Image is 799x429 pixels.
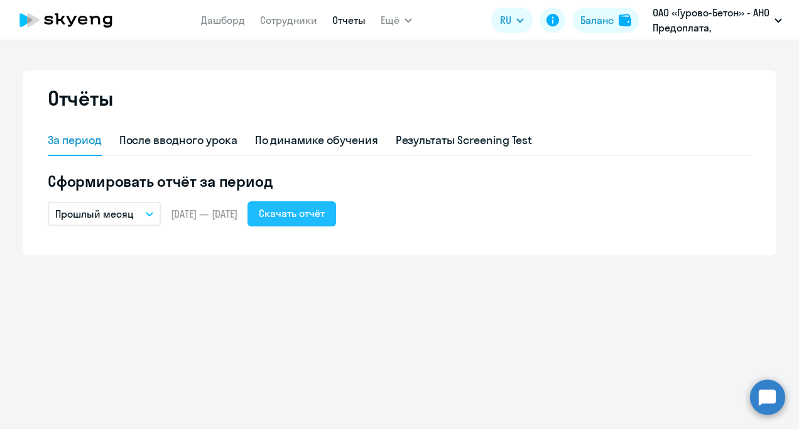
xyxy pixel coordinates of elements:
[119,132,237,148] div: После вводного урока
[381,8,412,33] button: Ещё
[646,5,788,35] button: ОАО «Гурово-Бетон» - АНО Предоплата, ХАЙДЕЛЬБЕРГЦЕМЕНТ РУС, ООО
[259,206,325,221] div: Скачать отчёт
[255,132,378,148] div: По динамике обучения
[500,13,511,28] span: RU
[573,8,639,33] button: Балансbalance
[332,14,366,26] a: Отчеты
[48,132,102,148] div: За период
[491,8,533,33] button: RU
[396,132,533,148] div: Результаты Screening Test
[48,202,161,226] button: Прошлый месяц
[619,14,631,26] img: balance
[55,206,134,221] p: Прошлый месяц
[201,14,245,26] a: Дашборд
[171,207,237,221] span: [DATE] — [DATE]
[48,171,751,191] h5: Сформировать отчёт за период
[260,14,317,26] a: Сотрудники
[580,13,614,28] div: Баланс
[653,5,769,35] p: ОАО «Гурово-Бетон» - АНО Предоплата, ХАЙДЕЛЬБЕРГЦЕМЕНТ РУС, ООО
[48,86,113,111] h2: Отчёты
[381,13,399,28] span: Ещё
[247,201,336,226] button: Скачать отчёт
